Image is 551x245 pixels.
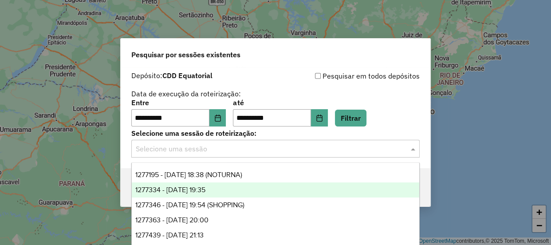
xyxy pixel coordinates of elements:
label: Depósito: [131,70,213,81]
span: 1277439 - [DATE] 21:13 [135,231,204,239]
button: Choose Date [209,109,226,127]
span: Pesquisar por sessões existentes [131,49,240,60]
strong: CDD Equatorial [162,71,213,80]
label: Data de execução da roteirização: [131,88,241,99]
label: Selecione uma sessão de roteirização: [131,128,420,138]
label: até [233,97,327,108]
label: Entre [131,97,226,108]
span: 1277363 - [DATE] 20:00 [135,216,209,224]
span: 1277195 - [DATE] 18:38 (NOTURNA) [135,171,242,178]
button: Choose Date [311,109,328,127]
span: 1277346 - [DATE] 19:54 (SHOPPING) [135,201,244,209]
span: 1277334 - [DATE] 19:35 [135,186,205,194]
div: Pesquisar em todos depósitos [275,71,420,81]
button: Filtrar [335,110,366,126]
